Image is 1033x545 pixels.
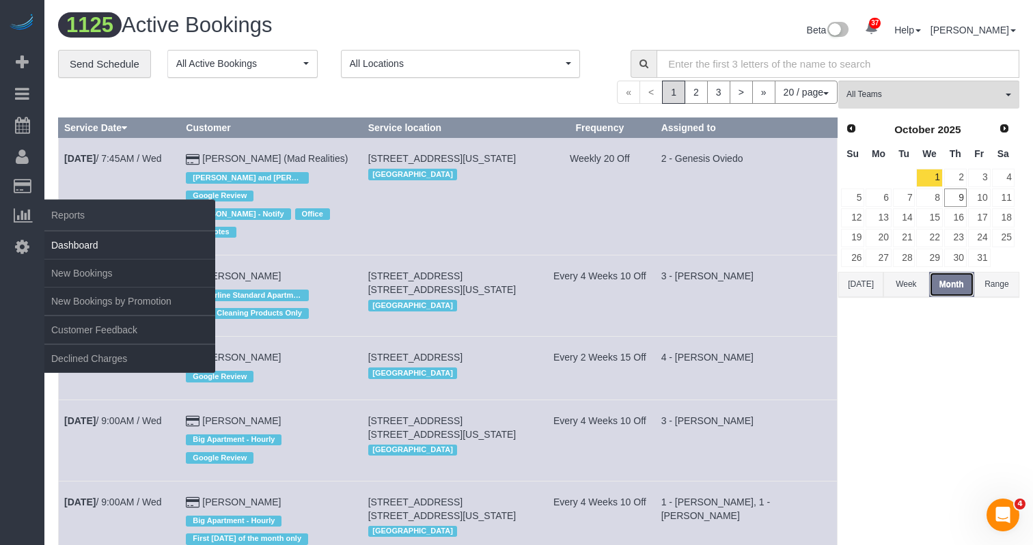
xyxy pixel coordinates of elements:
a: 2 [944,169,967,187]
td: Assigned to [655,255,837,337]
a: 25 [992,229,1015,247]
td: Service location [362,138,544,255]
span: [GEOGRAPHIC_DATA] [368,526,458,537]
a: 3 [968,169,991,187]
span: [STREET_ADDRESS][US_STATE] [368,153,516,164]
span: Google Review [186,452,253,463]
div: Location [368,441,538,459]
span: Sunday [846,148,859,159]
td: Frequency [545,138,656,255]
button: Month [929,272,974,297]
a: 7 [893,188,915,207]
a: Declined Charges [44,345,215,372]
img: Automaid Logo [8,14,36,33]
td: Customer [180,337,362,400]
a: [DATE]/ 9:00AM / Wed [64,415,162,426]
span: [GEOGRAPHIC_DATA] [368,300,458,311]
a: 26 [841,249,864,267]
a: 37 [858,14,885,44]
a: Send Schedule [58,50,151,79]
span: Thursday [950,148,961,159]
a: 24 [968,229,991,247]
a: 3 [707,81,730,104]
span: Prev [846,123,857,134]
a: Next [995,120,1014,139]
a: [DATE]/ 9:00AM / Wed [64,497,162,507]
span: Reports [44,199,215,231]
a: 30 [944,249,967,267]
iframe: Intercom live chat [987,499,1019,531]
th: Frequency [545,118,656,138]
input: Enter the first 3 letters of the name to search [657,50,1019,78]
span: [PERSON_NAME] - Notify [186,208,290,219]
a: Beta [807,25,849,36]
a: 2 [685,81,708,104]
button: All Active Bookings [167,50,318,78]
span: Next [999,123,1010,134]
td: Service location [362,255,544,337]
a: 10 [968,188,991,207]
a: 8 [916,188,942,207]
span: < [639,81,663,104]
a: 22 [916,229,942,247]
td: Customer [180,400,362,481]
a: [PERSON_NAME] [931,25,1016,36]
a: [PERSON_NAME] [202,497,281,507]
span: « [617,81,640,104]
i: Credit Card Payment [186,417,199,426]
a: 28 [893,249,915,267]
b: [DATE] [64,497,96,507]
div: Location [368,165,538,183]
button: Range [974,272,1019,297]
span: [STREET_ADDRESS] [STREET_ADDRESS][US_STATE] [368,497,516,521]
span: 1 [662,81,685,104]
span: [GEOGRAPHIC_DATA] [368,367,458,378]
span: 1125 [58,12,122,38]
h1: Active Bookings [58,14,529,37]
a: Prev [842,120,861,139]
span: 4 [1015,499,1025,509]
span: Friday [974,148,984,159]
a: > [730,81,753,104]
span: Big Apartment - Hourly [186,434,281,445]
ol: All Teams [838,81,1019,102]
span: All Locations [350,57,562,70]
a: 13 [866,208,891,227]
a: [PERSON_NAME] [202,352,281,363]
td: Customer [180,138,362,255]
img: New interface [826,22,849,40]
a: 14 [893,208,915,227]
span: [STREET_ADDRESS] [STREET_ADDRESS][US_STATE] [368,270,516,295]
td: Service location [362,337,544,400]
button: Week [883,272,928,297]
div: Location [368,296,538,314]
a: 21 [893,229,915,247]
span: October [894,124,935,135]
a: 27 [866,249,891,267]
th: Service Date [59,118,180,138]
span: Google Review [186,371,253,382]
th: Customer [180,118,362,138]
a: [DATE]/ 7:45AM / Wed [64,153,162,164]
span: [GEOGRAPHIC_DATA] [368,169,458,180]
a: New Bookings by Promotion [44,288,215,315]
a: 6 [866,188,891,207]
a: 9 [944,188,967,207]
a: 18 [992,208,1015,227]
button: 20 / page [775,81,838,104]
td: Assigned to [655,138,837,255]
a: 31 [968,249,991,267]
span: [GEOGRAPHIC_DATA] [368,445,458,456]
td: Customer [180,255,362,337]
span: All Teams [846,89,1002,100]
td: Assigned to [655,400,837,481]
div: Location [368,522,538,540]
button: All Locations [341,50,580,78]
a: 5 [841,188,864,207]
a: New Bookings [44,260,215,287]
span: [STREET_ADDRESS] [STREET_ADDRESS][US_STATE] [368,415,516,440]
td: Assigned to [655,337,837,400]
a: Customer Feedback [44,316,215,344]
